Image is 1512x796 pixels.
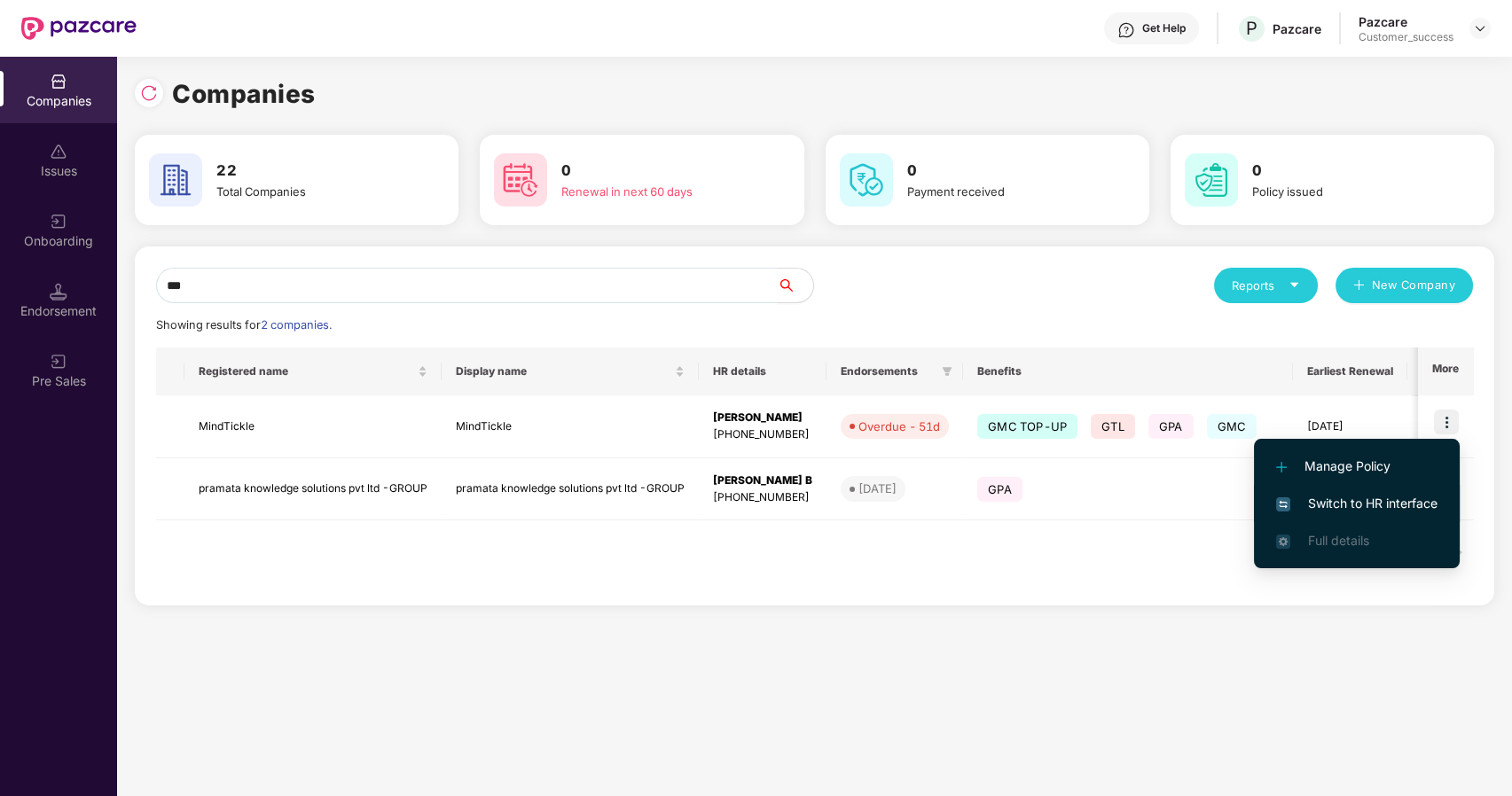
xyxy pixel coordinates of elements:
[561,183,754,200] div: Renewal in next 60 days
[841,364,935,378] span: Endorsements
[261,318,332,332] span: 2 companies.
[840,153,893,207] img: svg+xml;base64,PHN2ZyB4bWxucz0iaHR0cDovL3d3dy53My5vcmcvMjAwMC9zdmciIHdpZHRoPSI2MCIgaGVpZ2h0PSI2MC...
[1276,497,1290,511] img: svg+xml;base64,PHN2ZyB4bWxucz0iaHR0cDovL3d3dy53My5vcmcvMjAwMC9zdmciIHdpZHRoPSIxNiIgaGVpZ2h0PSIxNi...
[442,458,699,521] td: pramata knowledge solutions pvt ltd -GROUP
[1185,153,1238,207] img: svg+xml;base64,PHN2ZyB4bWxucz0iaHR0cDovL3d3dy53My5vcmcvMjAwMC9zdmciIHdpZHRoPSI2MCIgaGVpZ2h0PSI2MC...
[456,364,671,378] span: Display name
[713,489,812,506] div: [PHONE_NUMBER]
[1142,21,1186,35] div: Get Help
[50,283,67,300] img: svg+xml;base64,PHN2ZyB3aWR0aD0iMTQuNSIgaGVpZ2h0PSIxNC41IiB2aWV3Qm94PSIwIDAgMTYgMTYiIGZpbGw9Im5vbm...
[1407,347,1484,395] th: Issues
[184,347,442,395] th: Registered name
[1359,13,1453,30] div: Pazcare
[1434,410,1459,434] img: icon
[942,366,952,377] span: filter
[1293,347,1407,395] th: Earliest Renewal
[1252,183,1445,200] div: Policy issued
[977,414,1077,439] span: GMC TOP-UP
[1359,30,1453,44] div: Customer_success
[184,458,442,521] td: pramata knowledge solutions pvt ltd -GROUP
[216,183,409,200] div: Total Companies
[713,410,812,426] div: [PERSON_NAME]
[50,143,67,160] img: svg+xml;base64,PHN2ZyBpZD0iSXNzdWVzX2Rpc2FibGVkIiB4bWxucz0iaHR0cDovL3d3dy53My5vcmcvMjAwMC9zdmciIH...
[977,477,1022,502] span: GPA
[963,347,1293,395] th: Benefits
[1246,18,1257,39] span: P
[442,347,699,395] th: Display name
[172,74,316,113] h1: Companies
[1293,395,1407,458] td: [DATE]
[216,160,409,183] h3: 22
[1252,160,1445,183] h3: 0
[1273,20,1321,37] div: Pazcare
[713,426,812,443] div: [PHONE_NUMBER]
[1289,279,1300,291] span: caret-down
[1117,21,1135,39] img: svg+xml;base64,PHN2ZyBpZD0iSGVscC0zMngzMiIgeG1sbnM9Imh0dHA6Ly93d3cudzMub3JnLzIwMDAvc3ZnIiB3aWR0aD...
[1207,414,1257,439] span: GMC
[777,268,814,303] button: search
[199,364,414,378] span: Registered name
[1276,457,1438,476] span: Manage Policy
[494,153,547,207] img: svg+xml;base64,PHN2ZyB4bWxucz0iaHR0cDovL3d3dy53My5vcmcvMjAwMC9zdmciIHdpZHRoPSI2MCIgaGVpZ2h0PSI2MC...
[1308,533,1369,548] span: Full details
[713,472,812,489] div: [PERSON_NAME] B
[1232,277,1300,294] div: Reports
[50,213,67,230] img: svg+xml;base64,PHN2ZyB3aWR0aD0iMjAiIGhlaWdodD0iMjAiIHZpZXdCb3g9IjAgMCAyMCAyMCIgZmlsbD0ibm9uZSIgeG...
[907,183,1100,200] div: Payment received
[21,17,137,40] img: New Pazcare Logo
[184,395,442,458] td: MindTickle
[1091,414,1135,439] span: GTL
[1353,279,1365,293] span: plus
[1276,462,1287,472] img: svg+xml;base64,PHN2ZyB4bWxucz0iaHR0cDovL3d3dy53My5vcmcvMjAwMC9zdmciIHdpZHRoPSIxMi4yMDEiIGhlaWdodD...
[858,418,940,435] div: Overdue - 51d
[1148,414,1194,439] span: GPA
[442,395,699,458] td: MindTickle
[1276,535,1290,549] img: svg+xml;base64,PHN2ZyB4bWxucz0iaHR0cDovL3d3dy53My5vcmcvMjAwMC9zdmciIHdpZHRoPSIxNi4zNjMiIGhlaWdodD...
[938,361,956,382] span: filter
[777,278,813,293] span: search
[907,160,1100,183] h3: 0
[1473,21,1487,35] img: svg+xml;base64,PHN2ZyBpZD0iRHJvcGRvd24tMzJ4MzIiIHhtbG5zPSJodHRwOi8vd3d3LnczLm9yZy8yMDAwL3N2ZyIgd2...
[149,153,202,207] img: svg+xml;base64,PHN2ZyB4bWxucz0iaHR0cDovL3d3dy53My5vcmcvMjAwMC9zdmciIHdpZHRoPSI2MCIgaGVpZ2h0PSI2MC...
[50,353,67,371] img: svg+xml;base64,PHN2ZyB3aWR0aD0iMjAiIGhlaWdodD0iMjAiIHZpZXdCb3g9IjAgMCAyMCAyMCIgZmlsbD0ibm9uZSIgeG...
[1336,268,1473,303] button: plusNew Company
[858,480,897,497] div: [DATE]
[140,84,158,102] img: svg+xml;base64,PHN2ZyBpZD0iUmVsb2FkLTMyeDMyIiB4bWxucz0iaHR0cDovL3d3dy53My5vcmcvMjAwMC9zdmciIHdpZH...
[1418,347,1473,395] th: More
[1372,277,1456,294] span: New Company
[1276,494,1438,513] span: Switch to HR interface
[156,318,332,332] span: Showing results for
[50,73,67,90] img: svg+xml;base64,PHN2ZyBpZD0iQ29tcGFuaWVzIiB4bWxucz0iaHR0cDovL3d3dy53My5vcmcvMjAwMC9zdmciIHdpZHRoPS...
[699,347,827,395] th: HR details
[561,160,754,183] h3: 0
